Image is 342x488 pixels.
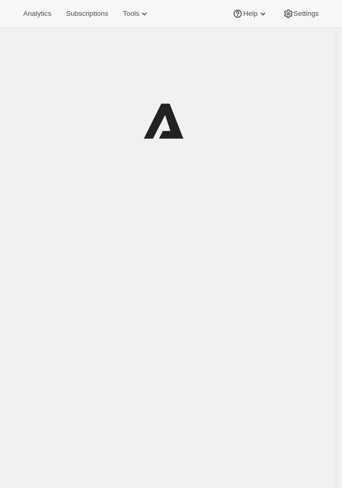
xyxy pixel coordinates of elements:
span: Tools [123,9,139,18]
button: Subscriptions [60,6,114,21]
span: Help [243,9,257,18]
span: Subscriptions [66,9,108,18]
span: Settings [294,9,319,18]
button: Settings [277,6,325,21]
button: Tools [116,6,156,21]
button: Help [226,6,274,21]
span: Analytics [23,9,51,18]
button: Analytics [17,6,57,21]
